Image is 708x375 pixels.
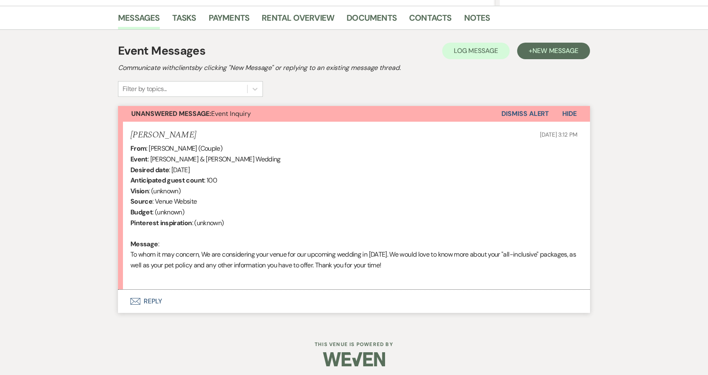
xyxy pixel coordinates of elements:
a: Payments [209,11,250,29]
button: Hide [549,106,590,122]
b: Desired date [130,166,169,174]
a: Contacts [409,11,452,29]
div: Filter by topics... [123,84,167,94]
b: Budget [130,208,152,216]
b: Anticipated guest count [130,176,204,185]
span: [DATE] 3:12 PM [540,131,578,138]
span: Event Inquiry [131,109,251,118]
button: Reply [118,290,590,313]
b: Event [130,155,148,163]
b: From [130,144,146,153]
a: Notes [464,11,490,29]
b: Source [130,197,152,206]
button: Dismiss Alert [501,106,549,122]
h1: Event Messages [118,42,205,60]
strong: Unanswered Message: [131,109,211,118]
b: Vision [130,187,149,195]
button: Log Message [442,43,510,59]
a: Tasks [172,11,196,29]
button: +New Message [517,43,590,59]
h2: Communicate with clients by clicking "New Message" or replying to an existing message thread. [118,63,590,73]
a: Rental Overview [262,11,334,29]
span: New Message [532,46,578,55]
button: Unanswered Message:Event Inquiry [118,106,501,122]
img: Weven Logo [323,345,385,374]
span: Log Message [454,46,498,55]
span: Hide [562,109,577,118]
a: Documents [347,11,397,29]
a: Messages [118,11,160,29]
b: Pinterest inspiration [130,219,192,227]
div: : [PERSON_NAME] (Couple) : [PERSON_NAME] & [PERSON_NAME] Wedding : [DATE] : 100 : (unknown) : Ven... [130,143,578,281]
b: Message [130,240,158,248]
h5: [PERSON_NAME] [130,130,196,140]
